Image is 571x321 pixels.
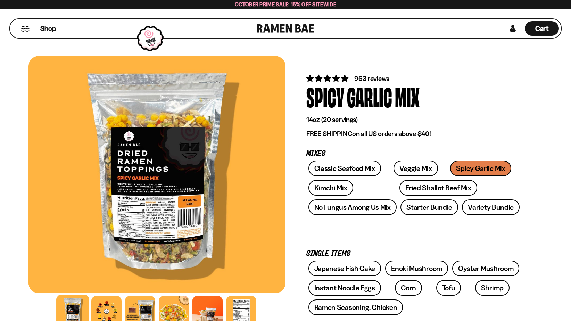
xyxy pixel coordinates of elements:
span: 4.75 stars [306,74,350,83]
a: Oyster Mushroom [452,261,520,276]
span: 963 reviews [354,74,389,83]
a: Shrimp [475,280,510,296]
p: on all US orders above $40! [306,130,522,138]
p: Mixes [306,150,522,157]
a: Fried Shallot Beef Mix [399,180,477,196]
a: Shop [40,21,56,36]
a: Ramen Seasoning, Chicken [308,299,403,315]
button: Mobile Menu Trigger [20,26,30,32]
div: Spicy [306,83,344,109]
a: Japanese Fish Cake [308,261,381,276]
p: 14oz (20 servings) [306,115,522,124]
a: Tofu [436,280,461,296]
a: Instant Noodle Eggs [308,280,381,296]
span: October Prime Sale: 15% off Sitewide [235,1,336,8]
a: Corn [395,280,422,296]
div: Cart [525,19,559,38]
span: Cart [535,24,549,33]
a: Enoki Mushroom [385,261,448,276]
a: Variety Bundle [462,199,520,215]
a: Kimchi Mix [308,180,353,196]
div: Garlic [347,83,392,109]
span: Shop [40,24,56,33]
a: Starter Bundle [400,199,458,215]
a: Veggie Mix [394,160,438,176]
a: Classic Seafood Mix [308,160,381,176]
strong: FREE SHIPPING [306,130,352,138]
div: Mix [395,83,420,109]
p: Single Items [306,250,522,257]
a: No Fungus Among Us Mix [308,199,397,215]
